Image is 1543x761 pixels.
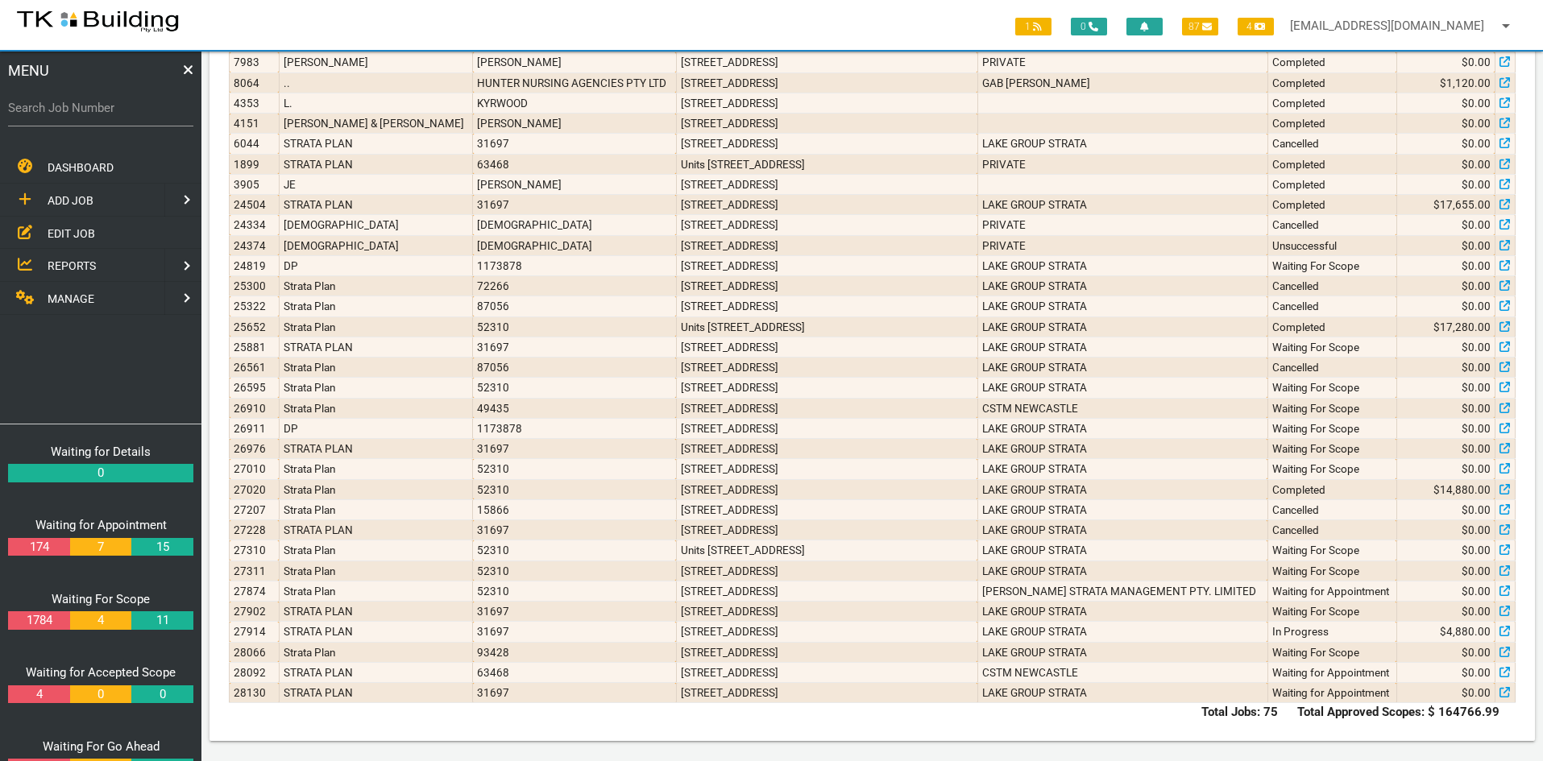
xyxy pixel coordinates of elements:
[1267,581,1396,601] td: Waiting for Appointment
[977,439,1267,459] td: LAKE GROUP STRATA
[1267,114,1396,134] td: Completed
[230,114,280,134] td: 4151
[1462,684,1491,701] span: $0.00
[977,622,1267,642] td: LAKE GROUP STRATA
[977,378,1267,398] td: LAKE GROUP STRATA
[279,296,473,316] td: Strata Plan
[279,479,473,499] td: Strata Plan
[977,560,1267,581] td: LAKE GROUP STRATA
[1267,398,1396,418] td: Waiting For Scope
[676,358,977,378] td: [STREET_ADDRESS]
[279,683,473,703] td: STRATA PLAN
[1182,18,1218,35] span: 87
[977,602,1267,622] td: LAKE GROUP STRATA
[473,642,676,662] td: 93428
[1267,378,1396,398] td: Waiting For Scope
[230,154,280,174] td: 1899
[1462,603,1491,619] span: $0.00
[473,459,676,479] td: 52310
[48,226,95,239] span: EDIT JOB
[473,276,676,296] td: 72266
[279,358,473,378] td: Strata Plan
[279,154,473,174] td: STRATA PLAN
[230,540,280,560] td: 27310
[676,316,977,337] td: Units [STREET_ADDRESS]
[230,520,280,540] td: 27228
[230,459,280,479] td: 27010
[473,93,676,113] td: KYRWOOD
[131,538,193,556] a: 15
[473,174,676,194] td: [PERSON_NAME]
[977,662,1267,682] td: CSTM NEWCASTLE
[473,662,676,682] td: 63468
[279,114,473,134] td: [PERSON_NAME] & [PERSON_NAME]
[48,161,114,174] span: DASHBOARD
[977,499,1267,519] td: LAKE GROUP STRATA
[676,174,977,194] td: [STREET_ADDRESS]
[473,418,676,438] td: 1173878
[1462,54,1491,70] span: $0.00
[230,215,280,235] td: 24334
[1433,319,1491,335] span: $17,280.00
[1462,278,1491,294] span: $0.00
[676,276,977,296] td: [STREET_ADDRESS]
[676,235,977,255] td: [STREET_ADDRESS]
[1267,662,1396,682] td: Waiting for Appointment
[279,378,473,398] td: Strata Plan
[676,683,977,703] td: [STREET_ADDRESS]
[230,235,280,255] td: 24374
[230,296,280,316] td: 25322
[1462,583,1491,599] span: $0.00
[473,337,676,357] td: 31697
[977,215,1267,235] td: PRIVATE
[977,418,1267,438] td: LAKE GROUP STRATA
[977,581,1267,601] td: [PERSON_NAME] STRATA MANAGEMENT PTY. LIMITED
[1462,644,1491,660] span: $0.00
[1267,418,1396,438] td: Waiting For Scope
[1238,18,1274,35] span: 4
[473,316,676,337] td: 52310
[977,52,1267,72] td: PRIVATE
[279,520,473,540] td: STRATA PLAN
[676,337,977,357] td: [STREET_ADDRESS]
[8,685,69,704] a: 4
[279,560,473,581] td: Strata Plan
[473,215,676,235] td: [DEMOGRAPHIC_DATA]
[230,93,280,113] td: 4353
[279,337,473,357] td: STRATA PLAN
[1201,705,1278,719] b: Total Jobs: 75
[279,93,473,113] td: L.
[8,60,49,81] span: MENU
[279,195,473,215] td: STRATA PLAN
[1462,420,1491,436] span: $0.00
[279,72,473,93] td: ..
[977,642,1267,662] td: LAKE GROUP STRATA
[676,154,977,174] td: Units [STREET_ADDRESS]
[279,622,473,642] td: STRATA PLAN
[35,518,167,532] a: Waiting for Appointment
[1267,602,1396,622] td: Waiting For Scope
[279,439,473,459] td: STRATA PLAN
[1462,217,1491,233] span: $0.00
[676,662,977,682] td: [STREET_ADDRESS]
[1440,75,1491,91] span: $1,120.00
[473,479,676,499] td: 52310
[1267,358,1396,378] td: Cancelled
[1267,642,1396,662] td: Waiting For Scope
[473,378,676,398] td: 52310
[279,581,473,601] td: Strata Plan
[1267,235,1396,255] td: Unsuccessful
[1462,379,1491,395] span: $0.00
[1440,623,1491,639] span: $4,880.00
[1462,542,1491,558] span: $0.00
[1462,664,1491,680] span: $0.00
[1267,174,1396,194] td: Completed
[676,215,977,235] td: [STREET_ADDRESS]
[676,72,977,93] td: [STREET_ADDRESS]
[230,560,280,581] td: 27311
[230,72,280,93] td: 8064
[1267,195,1396,215] td: Completed
[473,235,676,255] td: [DEMOGRAPHIC_DATA]
[676,520,977,540] td: [STREET_ADDRESS]
[1462,238,1491,254] span: $0.00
